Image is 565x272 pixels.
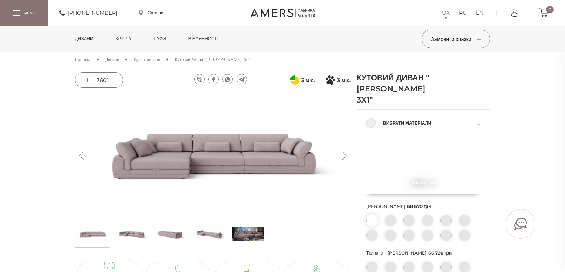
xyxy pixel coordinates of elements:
img: Кутовий Диван [75,94,351,217]
a: 360° [75,72,123,88]
span: Вибрати матеріали [383,119,475,128]
a: RU [459,9,467,17]
a: Головна [75,56,90,63]
a: Салони [139,10,163,16]
span: Milos - 61 [363,179,484,185]
span: 360° [97,77,109,84]
button: Next [338,152,351,160]
a: Кутові дивани [134,56,160,63]
a: Дивани [69,26,99,52]
button: Previous [75,152,88,160]
a: viber [194,74,205,84]
img: Кутовий Диван [154,223,186,245]
img: Milos - 61 [363,141,484,194]
span: 0 [546,6,554,13]
span: 68 670 грн [407,204,431,209]
a: Дивани [105,56,119,63]
span: 3 міс. [337,76,351,85]
a: UA [442,9,450,17]
span: Дивани [105,57,119,62]
span: Тканина - [PERSON_NAME] [366,248,480,258]
span: Кутові дивани [134,57,160,62]
img: s_ [232,223,264,245]
button: Замовити зразки [422,30,490,48]
span: 66 720 грн [428,250,452,256]
span: Замовити зразки [431,36,480,43]
span: 3 міс. [301,76,315,85]
svg: Оплата частинами від ПриватБанку [290,75,299,85]
a: в наявності [183,26,224,52]
a: EN [476,9,483,17]
a: whatsapp [222,74,233,84]
a: facebook [208,74,219,84]
a: Пуфи [148,26,172,52]
div: 1 [366,118,376,128]
span: [PERSON_NAME] [366,202,480,211]
a: telegram [237,74,247,84]
a: Крісла [110,26,137,52]
img: Кутовий Диван [115,223,148,245]
h1: Кутовий Диван "[PERSON_NAME] 3x1" [357,72,442,105]
img: Кутовий Диван [76,223,109,245]
img: Кутовий Диван [193,223,225,245]
svg: Покупка частинами від Монобанку [326,75,335,85]
span: Головна [75,57,90,62]
a: [PHONE_NUMBER] [59,9,117,17]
